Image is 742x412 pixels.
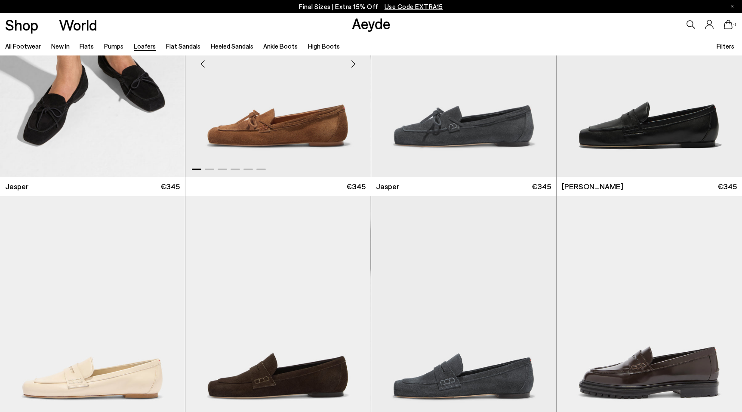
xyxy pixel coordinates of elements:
span: 0 [733,22,737,27]
span: €345 [532,181,551,192]
a: New In [51,42,70,50]
span: Jasper [376,181,399,192]
a: Flat Sandals [166,42,200,50]
a: Aeyde [352,14,391,32]
a: World [59,17,97,32]
span: [PERSON_NAME] [562,181,623,192]
a: Pumps [104,42,123,50]
a: Heeled Sandals [211,42,253,50]
span: €345 [346,181,366,192]
span: €345 [160,181,180,192]
a: Loafers [134,42,156,50]
p: Final Sizes | Extra 15% Off [299,1,443,12]
a: High Boots [308,42,340,50]
a: Ankle Boots [263,42,298,50]
span: €345 [717,181,737,192]
span: Jasper [5,181,28,192]
span: Filters [717,42,734,50]
div: Previous slide [190,51,216,77]
span: Navigate to /collections/ss25-final-sizes [385,3,443,10]
a: Jasper €345 [371,177,556,196]
a: [PERSON_NAME] €345 [557,177,742,196]
a: 0 [724,20,733,29]
a: All Footwear [5,42,41,50]
a: €345 [185,177,370,196]
a: Shop [5,17,38,32]
div: Next slide [341,51,366,77]
a: Flats [80,42,94,50]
